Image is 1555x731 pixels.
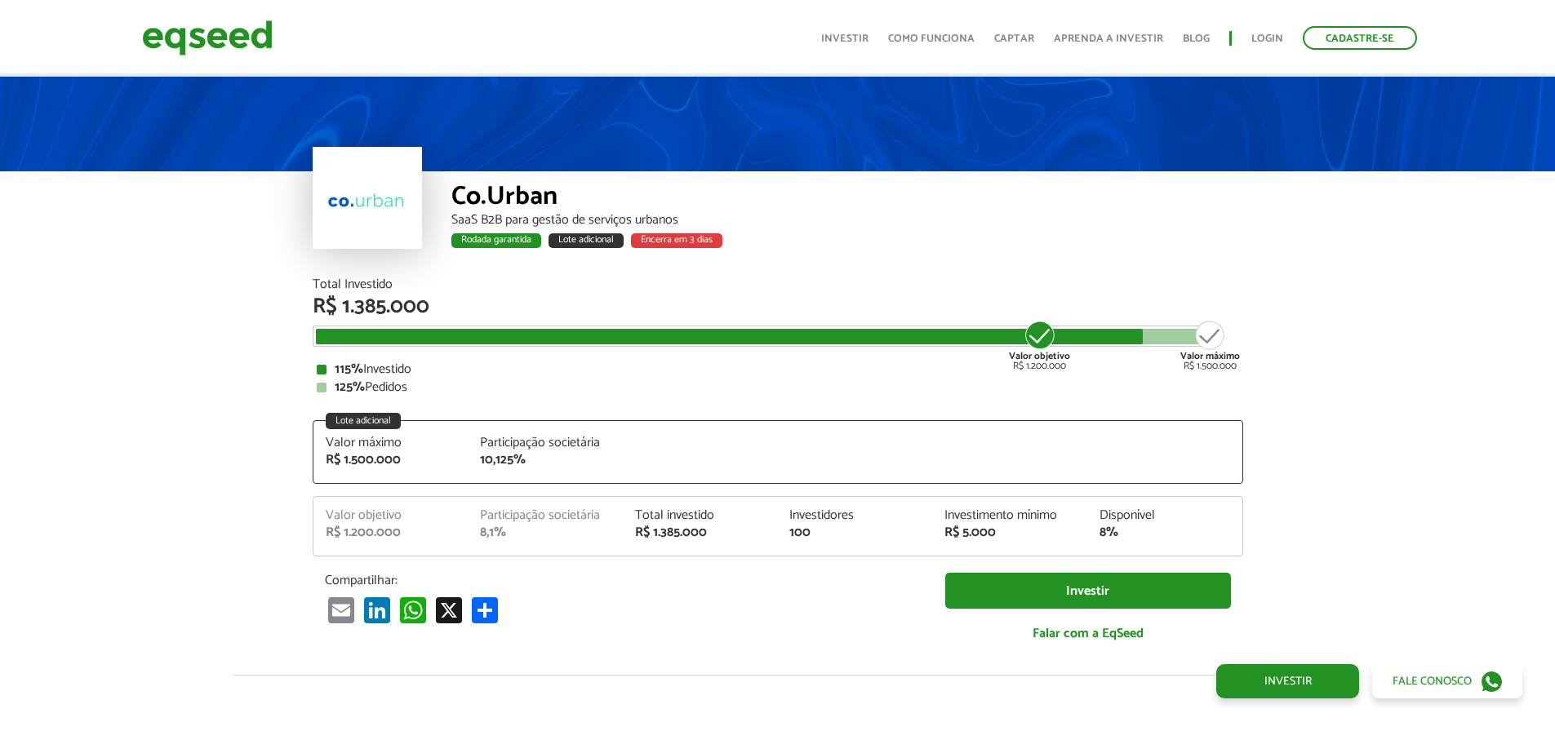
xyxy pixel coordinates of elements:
a: Investir [1216,664,1359,698]
a: Cadastre-se [1303,26,1417,50]
div: 8% [1100,526,1230,539]
strong: Valor máximo [1180,348,1240,364]
div: Investido [317,363,1239,376]
div: Lote adicional [326,413,401,429]
div: Co.Urban [451,184,1243,214]
div: Participação societária [480,436,611,450]
div: R$ 1.385.000 [635,526,766,539]
div: R$ 1.500.000 [1180,319,1240,371]
a: Aprenda a investir [1054,33,1163,44]
a: Email [325,596,358,623]
p: Compartilhar: [325,573,921,588]
a: X [433,596,465,623]
strong: 115% [335,358,363,380]
a: LinkedIn [361,596,393,623]
div: R$ 1.200.000 [326,526,456,539]
div: R$ 5.000 [944,526,1075,539]
div: R$ 1.385.000 [313,296,1243,317]
a: Compartilhar [469,596,501,623]
strong: 125% [335,376,365,398]
div: 100 [789,526,920,539]
div: Pedidos [317,381,1239,394]
div: 8,1% [480,526,611,539]
a: Falar com a EqSeed [945,617,1231,650]
div: 10,125% [480,454,611,467]
strong: Valor objetivo [1009,348,1070,364]
div: Investimento mínimo [944,509,1075,522]
a: Fale conosco [1372,664,1522,698]
div: R$ 1.200.000 [1009,319,1070,371]
div: Valor máximo [326,436,456,450]
div: SaaS B2B para gestão de serviços urbanos [451,214,1243,227]
div: Total investido [635,509,766,522]
div: Encerra em 3 dias [631,233,722,248]
div: Participação societária [480,509,611,522]
div: Valor objetivo [326,509,456,522]
div: R$ 1.500.000 [326,454,456,467]
a: Blog [1183,33,1210,44]
a: Investir [945,573,1231,609]
div: Rodada garantida [451,233,541,248]
div: Total Investido [313,278,1243,291]
a: WhatsApp [397,596,429,623]
a: Login [1251,33,1283,44]
img: EqSeed [142,16,273,60]
div: Investidores [789,509,920,522]
a: Investir [821,33,869,44]
a: Captar [994,33,1034,44]
div: Disponível [1100,509,1230,522]
a: Como funciona [888,33,975,44]
div: Lote adicional [549,233,624,248]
